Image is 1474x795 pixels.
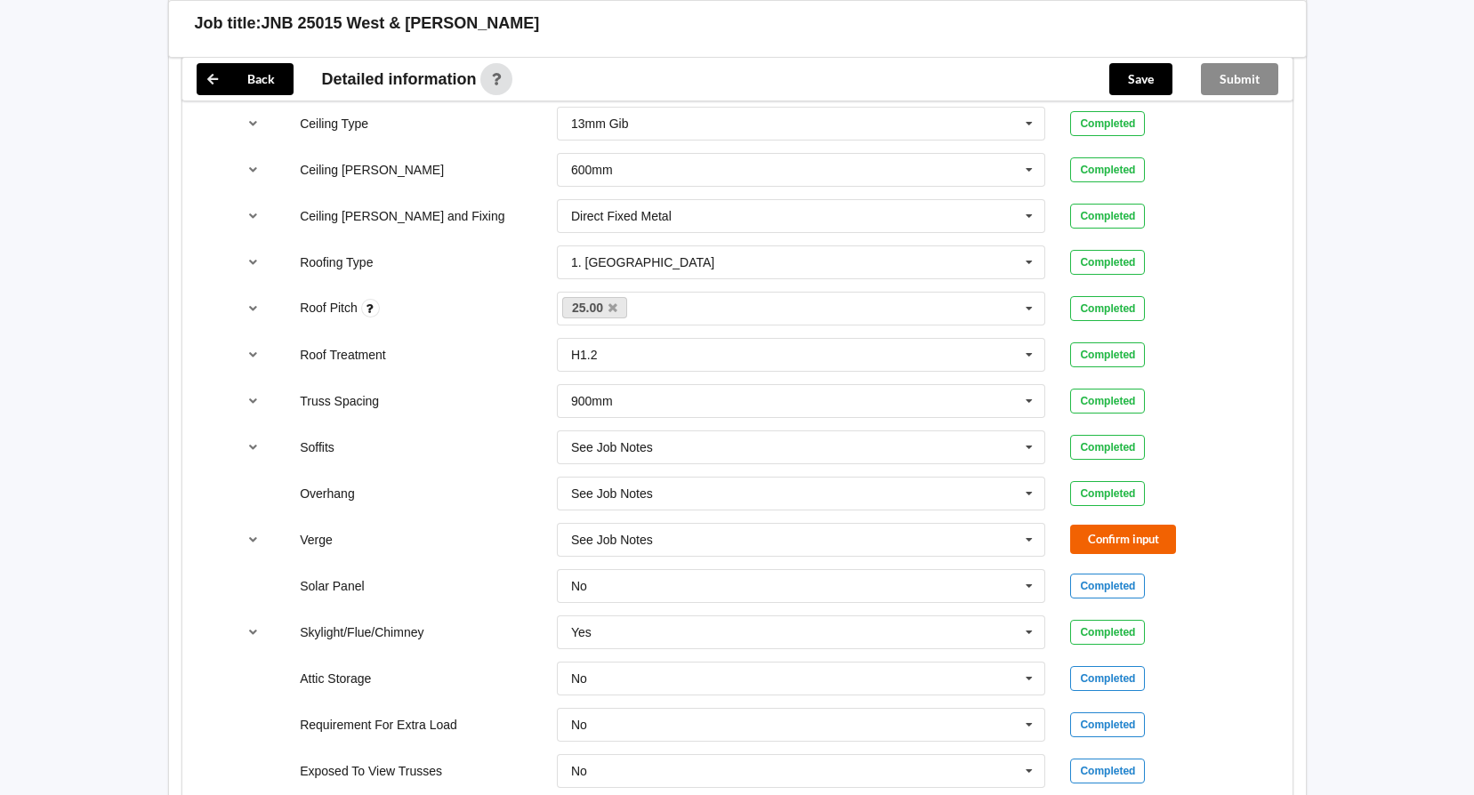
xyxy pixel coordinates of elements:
[571,210,672,222] div: Direct Fixed Metal
[300,718,457,732] label: Requirement For Extra Load
[197,63,294,95] button: Back
[571,117,629,130] div: 13mm Gib
[195,13,262,34] h3: Job title:
[571,580,587,592] div: No
[236,293,270,325] button: reference-toggle
[1070,759,1145,783] div: Completed
[571,256,714,269] div: 1. [GEOGRAPHIC_DATA]
[300,440,334,454] label: Soffits
[300,394,379,408] label: Truss Spacing
[1070,342,1145,367] div: Completed
[1070,666,1145,691] div: Completed
[236,246,270,278] button: reference-toggle
[300,301,360,315] label: Roof Pitch
[236,200,270,232] button: reference-toggle
[322,71,477,87] span: Detailed information
[571,626,592,638] div: Yes
[300,255,373,269] label: Roofing Type
[236,524,270,556] button: reference-toggle
[300,348,386,362] label: Roof Treatment
[300,579,364,593] label: Solar Panel
[236,431,270,463] button: reference-toggle
[1070,111,1145,136] div: Completed
[571,719,587,731] div: No
[571,441,653,454] div: See Job Notes
[571,349,598,361] div: H1.2
[1070,435,1145,460] div: Completed
[1109,63,1172,95] button: Save
[1070,712,1145,737] div: Completed
[236,154,270,186] button: reference-toggle
[1070,157,1145,182] div: Completed
[1070,389,1145,414] div: Completed
[300,209,504,223] label: Ceiling [PERSON_NAME] and Fixing
[236,616,270,648] button: reference-toggle
[300,163,444,177] label: Ceiling [PERSON_NAME]
[236,108,270,140] button: reference-toggle
[300,116,368,131] label: Ceiling Type
[262,13,540,34] h3: JNB 25015 West & [PERSON_NAME]
[571,395,613,407] div: 900mm
[1070,525,1176,554] button: Confirm input
[571,672,587,685] div: No
[571,534,653,546] div: See Job Notes
[1070,250,1145,275] div: Completed
[1070,296,1145,321] div: Completed
[571,765,587,777] div: No
[1070,620,1145,645] div: Completed
[300,671,371,686] label: Attic Storage
[1070,204,1145,229] div: Completed
[562,297,628,318] a: 25.00
[1070,574,1145,598] div: Completed
[300,486,354,501] label: Overhang
[571,487,653,500] div: See Job Notes
[300,625,423,639] label: Skylight/Flue/Chimney
[236,385,270,417] button: reference-toggle
[236,339,270,371] button: reference-toggle
[1070,481,1145,506] div: Completed
[571,164,613,176] div: 600mm
[300,764,442,778] label: Exposed To View Trusses
[300,533,333,547] label: Verge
